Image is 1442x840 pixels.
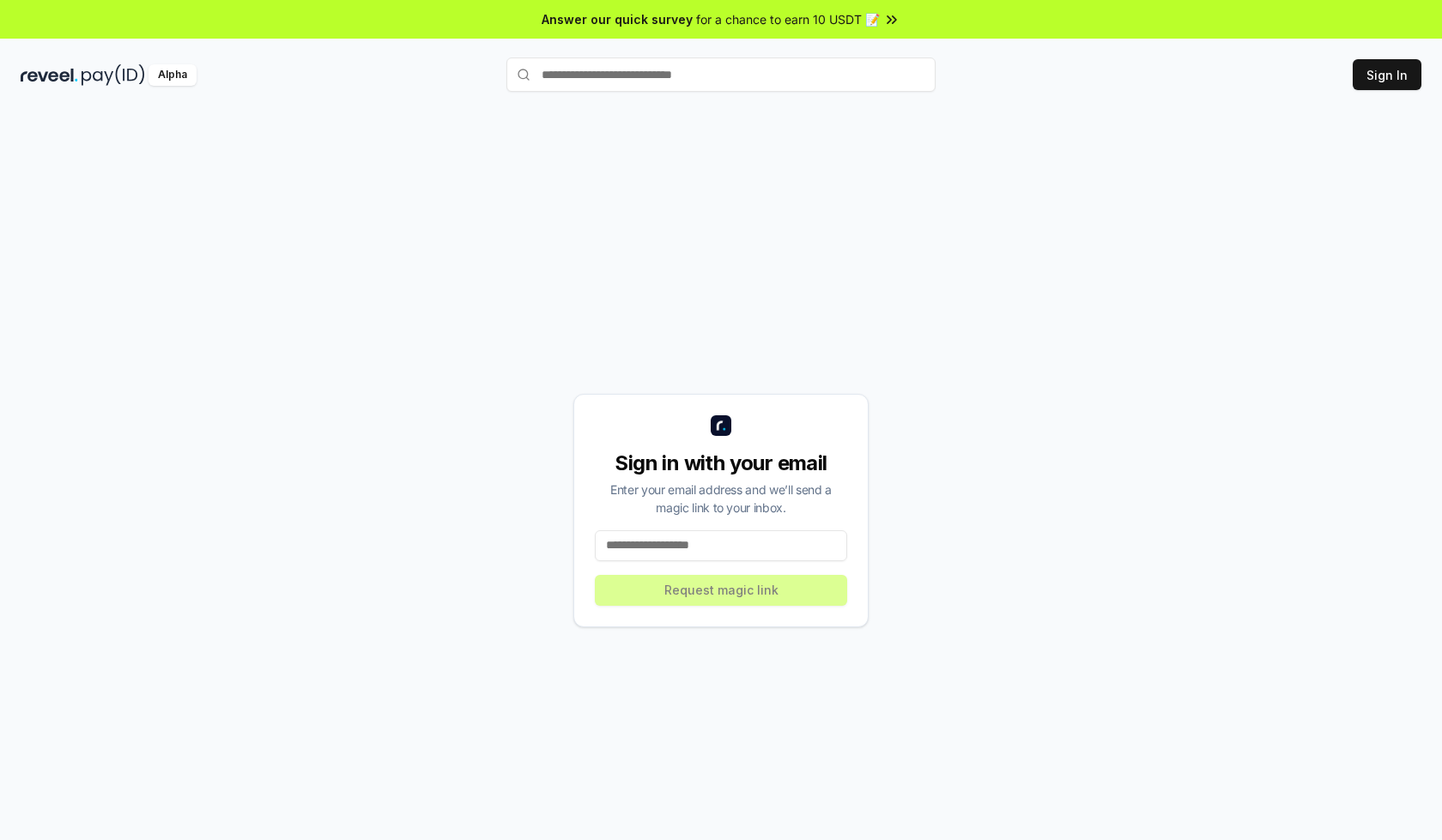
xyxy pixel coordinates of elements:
[1353,59,1421,90] button: Sign In
[711,415,731,436] img: logo_small
[148,64,197,86] div: Alpha
[696,10,880,28] span: for a chance to earn 10 USDT 📝
[542,10,693,28] span: Answer our quick survey
[595,450,847,477] div: Sign in with your email
[21,64,78,86] img: reveel_dark
[82,64,145,86] img: pay_id
[595,480,847,517] div: Enter your email address and we’ll send a magic link to your inbox.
